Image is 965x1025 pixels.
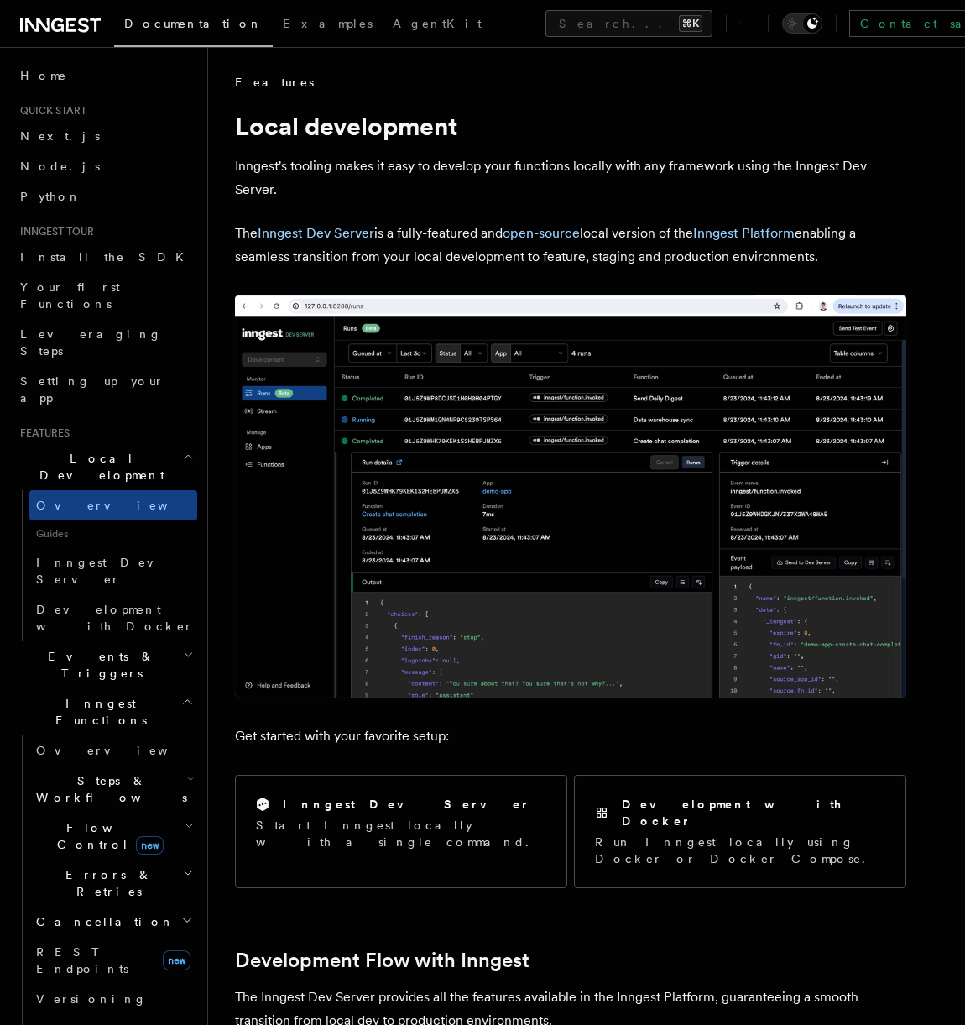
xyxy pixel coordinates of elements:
p: Start Inngest locally with a single command. [256,817,546,850]
span: Features [235,74,314,91]
button: Toggle dark mode [782,13,822,34]
span: Inngest Functions [13,695,181,729]
span: Errors & Retries [29,866,182,900]
span: Quick start [13,104,86,118]
a: open-source [503,225,580,241]
span: new [136,836,164,855]
button: Inngest Functions [13,688,197,735]
span: Versioning [36,992,147,1006]
span: Inngest Dev Server [36,556,180,586]
span: Development with Docker [36,603,194,633]
span: Steps & Workflows [29,772,187,806]
span: Next.js [20,129,100,143]
span: AgentKit [393,17,482,30]
span: Python [20,190,81,203]
a: Overview [29,490,197,520]
a: Examples [273,5,383,45]
p: Inngest's tooling makes it easy to develop your functions locally with any framework using the In... [235,154,906,201]
span: Events & Triggers [13,648,183,682]
h2: Inngest Dev Server [283,796,530,813]
a: Home [13,60,197,91]
button: Local Development [13,443,197,490]
p: Get started with your favorite setup: [235,724,906,748]
span: Examples [283,17,373,30]
h2: Development with Docker [622,796,885,829]
span: Inngest tour [13,225,94,238]
span: Documentation [124,17,263,30]
span: Overview [36,744,209,757]
a: Development with DockerRun Inngest locally using Docker or Docker Compose. [574,775,906,888]
span: Setting up your app [20,374,164,405]
span: Features [13,426,70,440]
img: The Inngest Dev Server on the Functions page [235,295,906,698]
button: Steps & Workflows [29,766,197,813]
a: Inngest Dev ServerStart Inngest locally with a single command. [235,775,567,888]
a: Install the SDK [13,242,197,272]
span: Leveraging Steps [20,327,162,358]
span: Guides [29,520,197,547]
p: Run Inngest locally using Docker or Docker Compose. [595,834,885,867]
a: Overview [29,735,197,766]
a: Python [13,181,197,212]
span: new [163,950,190,970]
h1: Local development [235,111,906,141]
span: Home [20,67,67,84]
a: Inngest Platform [693,225,795,241]
button: Errors & Retries [29,860,197,907]
span: Install the SDK [20,250,194,264]
a: Development Flow with Inngest [235,949,529,972]
a: Your first Functions [13,272,197,319]
a: Setting up your app [13,366,197,413]
a: Versioning [29,984,197,1014]
span: REST Endpoints [36,945,128,975]
a: REST Endpointsnew [29,937,197,984]
span: Overview [36,499,209,512]
button: Events & Triggers [13,641,197,688]
span: Flow Control [29,819,185,853]
kbd: ⌘K [679,15,702,32]
a: Node.js [13,151,197,181]
span: Local Development [13,450,183,484]
a: Inngest Dev Server [258,225,374,241]
a: Next.js [13,121,197,151]
div: Local Development [13,490,197,641]
a: Inngest Dev Server [29,547,197,594]
a: AgentKit [383,5,492,45]
button: Flow Controlnew [29,813,197,860]
a: Development with Docker [29,594,197,641]
a: Leveraging Steps [13,319,197,366]
a: Documentation [114,5,273,47]
span: Cancellation [29,913,175,930]
span: Your first Functions [20,280,120,311]
button: Search...⌘K [545,10,712,37]
button: Cancellation [29,907,197,937]
span: Node.js [20,160,100,173]
p: The is a fully-featured and local version of the enabling a seamless transition from your local d... [235,222,906,269]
